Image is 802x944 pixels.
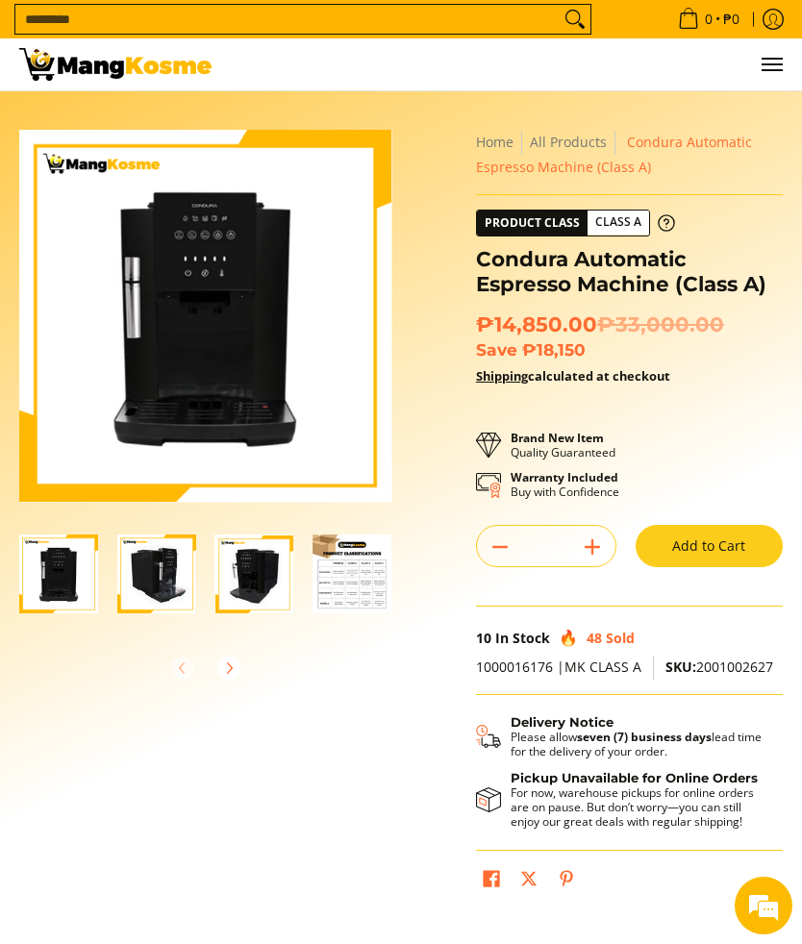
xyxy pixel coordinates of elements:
[476,210,675,236] a: Product Class Class A
[636,525,783,567] button: Add to Cart
[495,629,550,647] span: In Stock
[476,246,783,298] h1: Condura Automatic Espresso Machine (Class A)
[19,130,391,502] img: Condura Automatic Espresso Machine (Class A)
[476,367,528,385] a: Shipping
[511,470,619,499] p: Buy with Confidence
[117,534,196,613] img: Condura Automatic Espresso Machine (Class A)-2
[476,133,514,151] a: Home
[720,12,742,26] span: ₱0
[587,629,602,647] span: 48
[476,339,517,360] span: Save
[511,714,614,730] strong: Delivery Notice
[702,12,715,26] span: 0
[476,130,783,180] nav: Breadcrumbs
[215,534,294,613] img: Condura Automatic Espresso Machine (Class A)-3
[19,534,98,613] img: Condura Automatic Espresso Machine (Class A)-1
[515,865,542,898] a: Post on X
[760,38,783,90] button: Menu
[478,865,505,898] a: Share on Facebook
[313,534,391,613] img: Condura Automatic Espresso Machine (Class A)-4
[597,311,724,337] del: ₱33,000.00
[530,133,607,151] a: All Products
[588,211,649,235] span: Class A
[511,730,764,758] p: Please allow lead time for the delivery of your order.
[231,38,783,90] ul: Customer Navigation
[476,311,724,337] span: ₱14,850.00
[476,714,764,758] button: Shipping & Delivery
[672,9,745,30] span: •
[477,532,523,562] button: Subtract
[553,865,580,898] a: Pin on Pinterest
[511,469,618,485] strong: Warranty Included
[606,629,635,647] span: Sold
[522,339,586,360] span: ₱18,150
[511,430,604,446] strong: Brand New Item
[569,532,615,562] button: Add
[476,629,491,647] span: 10
[577,729,712,745] strong: seven (7) business days
[208,647,250,689] button: Next
[511,770,758,785] strong: Pickup Unavailable for Online Orders
[511,431,615,460] p: Quality Guaranteed
[476,367,670,385] strong: calculated at checkout
[476,133,752,176] span: Condura Automatic Espresso Machine (Class A)
[665,658,696,676] span: SKU:
[231,38,783,90] nav: Main Menu
[477,211,588,236] span: Product Class
[665,658,773,676] span: 2001002627
[476,658,641,676] span: 1000016176 |MK CLASS A
[511,785,764,829] p: For now, warehouse pickups for online orders are on pause. But don’t worry—you can still enjoy ou...
[560,5,590,34] button: Search
[19,48,212,81] img: Condura Automatic Espresso Machine - Pamasko Sale l Mang Kosme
